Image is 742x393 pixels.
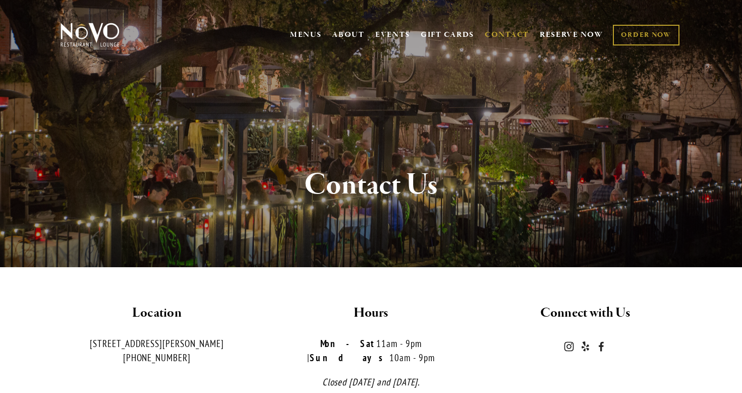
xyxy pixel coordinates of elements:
[290,30,322,40] a: MENUS
[613,25,679,45] a: ORDER NOW
[272,303,470,324] h2: Hours
[322,376,420,388] em: Closed [DATE] and [DATE].
[59,336,256,365] p: [STREET_ADDRESS][PERSON_NAME] [PHONE_NUMBER]
[320,337,376,350] strong: Mon-Sat
[272,336,470,365] p: 11am - 9pm | 10am - 9pm
[332,30,365,40] a: ABOUT
[59,303,256,324] h2: Location
[540,25,603,44] a: RESERVE NOW
[375,30,410,40] a: EVENTS
[580,341,590,352] a: Yelp
[421,25,474,44] a: GIFT CARDS
[304,166,438,204] strong: Contact Us
[487,303,684,324] h2: Connect with Us
[59,22,122,47] img: Novo Restaurant &amp; Lounge
[485,25,529,44] a: CONTACT
[564,341,574,352] a: Instagram
[596,341,606,352] a: Novo Restaurant and Lounge
[310,352,389,364] strong: Sundays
